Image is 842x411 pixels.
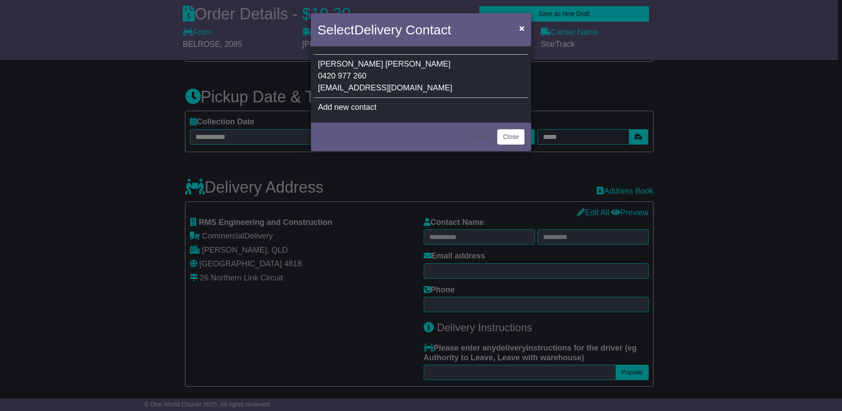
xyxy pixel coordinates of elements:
span: Contact [406,22,451,37]
button: Close [497,129,524,145]
span: [PERSON_NAME] [318,60,383,68]
span: 0420 977 260 [318,71,366,80]
span: Delivery [354,22,402,37]
span: [PERSON_NAME] [385,60,451,68]
h4: Select [318,20,451,40]
button: < Back [464,129,494,145]
span: [EMAIL_ADDRESS][DOMAIN_NAME] [318,83,452,92]
span: × [519,23,524,33]
button: Close [515,19,529,37]
span: Add new contact [318,103,377,112]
